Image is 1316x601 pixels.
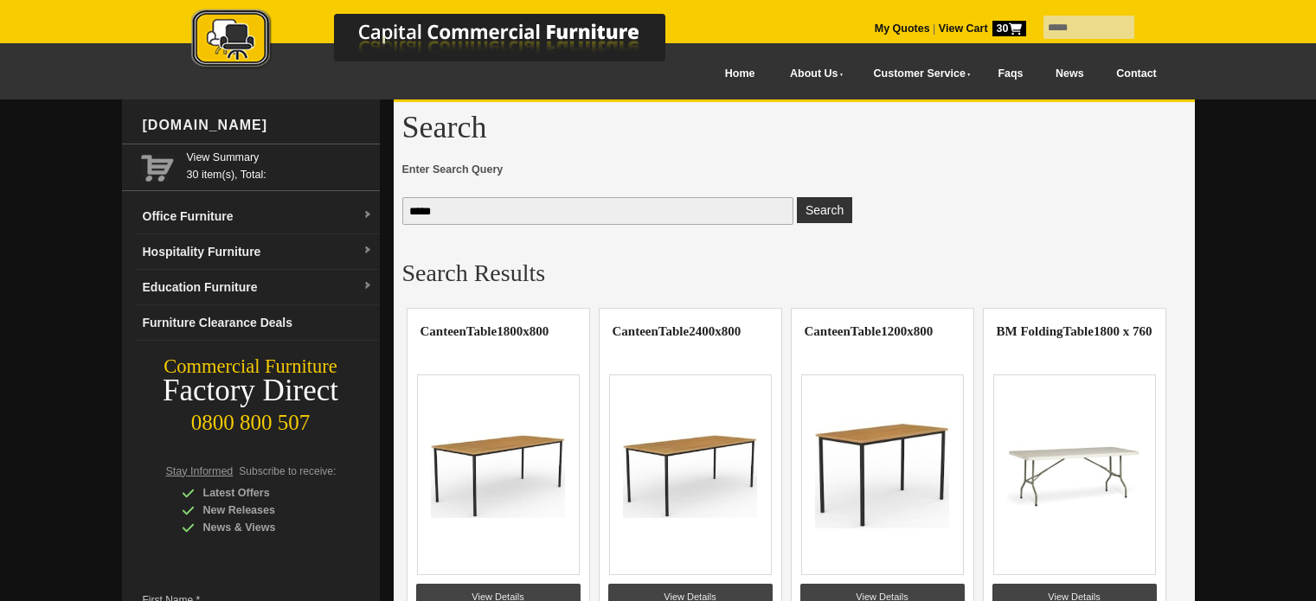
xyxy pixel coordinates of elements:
img: dropdown [363,210,373,221]
div: [DOMAIN_NAME] [136,99,380,151]
a: News [1039,54,1100,93]
div: New Releases [182,502,346,519]
div: Commercial Furniture [122,355,380,379]
img: dropdown [363,281,373,291]
img: dropdown [363,246,373,256]
a: My Quotes [875,22,930,35]
span: Stay Informed [166,465,234,477]
span: 30 item(s), Total: [187,149,373,181]
a: Hospitality Furnituredropdown [136,234,380,270]
strong: View Cart [939,22,1026,35]
a: Contact [1100,54,1172,93]
highlight: Table [658,324,689,338]
img: Capital Commercial Furniture Logo [144,9,749,72]
a: View Cart30 [935,22,1025,35]
h2: Search Results [402,260,1186,286]
a: About Us [771,54,854,93]
span: 30 [992,21,1026,36]
a: Capital Commercial Furniture Logo [144,9,749,77]
highlight: Table [466,324,497,338]
a: CanteenTable2400x800 [613,324,741,338]
div: 0800 800 507 [122,402,380,435]
a: CanteenTable1200x800 [805,324,934,338]
a: CanteenTable1800x800 [420,324,549,338]
highlight: Table [851,324,881,338]
span: Subscribe to receive: [239,465,336,477]
highlight: Table [1063,324,1094,338]
a: BM FoldingTable1800 x 760 [997,324,1152,338]
a: Education Furnituredropdown [136,270,380,305]
div: News & Views [182,519,346,536]
button: Enter Search Query [797,197,852,223]
div: Factory Direct [122,379,380,403]
a: Furniture Clearance Deals [136,305,380,341]
a: Customer Service [854,54,981,93]
a: Office Furnituredropdown [136,199,380,234]
input: Enter Search Query [402,197,794,225]
div: Latest Offers [182,484,346,502]
h1: Search [402,111,1186,144]
span: Enter Search Query [402,161,1186,178]
a: Faqs [982,54,1040,93]
a: View Summary [187,149,373,166]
